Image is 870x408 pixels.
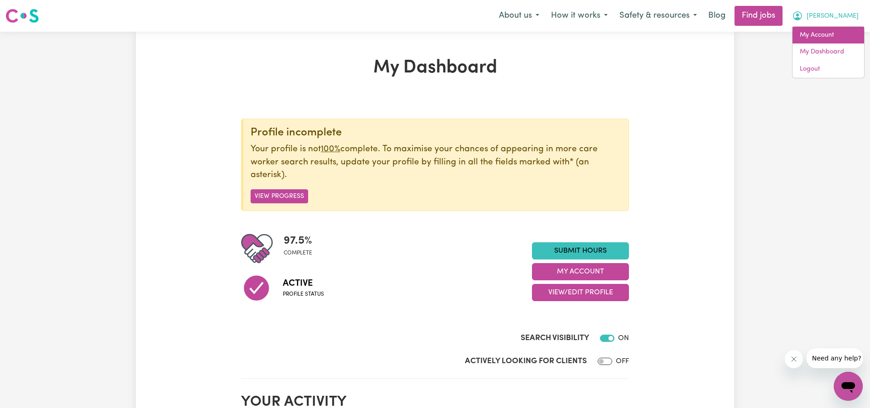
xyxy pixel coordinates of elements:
[284,233,319,264] div: Profile completeness: 97.5%
[532,242,629,259] a: Submit Hours
[703,6,731,26] a: Blog
[493,6,545,25] button: About us
[792,26,865,78] div: My Account
[807,348,863,368] iframe: Message from company
[251,126,621,139] div: Profile incomplete
[241,57,629,79] h1: My Dashboard
[793,43,864,61] a: My Dashboard
[283,290,324,298] span: Profile status
[284,249,312,257] span: complete
[834,372,863,401] iframe: Button to launch messaging window
[532,284,629,301] button: View/Edit Profile
[532,263,629,280] button: My Account
[545,6,614,25] button: How it works
[793,27,864,44] a: My Account
[521,332,589,344] label: Search Visibility
[5,5,39,26] a: Careseekers logo
[251,143,621,182] p: Your profile is not complete. To maximise your chances of appearing in more care worker search re...
[735,6,783,26] a: Find jobs
[251,189,308,203] button: View Progress
[807,11,859,21] span: [PERSON_NAME]
[321,145,340,154] u: 100%
[616,358,629,365] span: OFF
[786,6,865,25] button: My Account
[465,355,587,367] label: Actively Looking for Clients
[618,335,629,342] span: ON
[5,8,39,24] img: Careseekers logo
[793,61,864,78] a: Logout
[614,6,703,25] button: Safety & resources
[283,277,324,290] span: Active
[284,233,312,249] span: 97.5 %
[785,350,803,368] iframe: Close message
